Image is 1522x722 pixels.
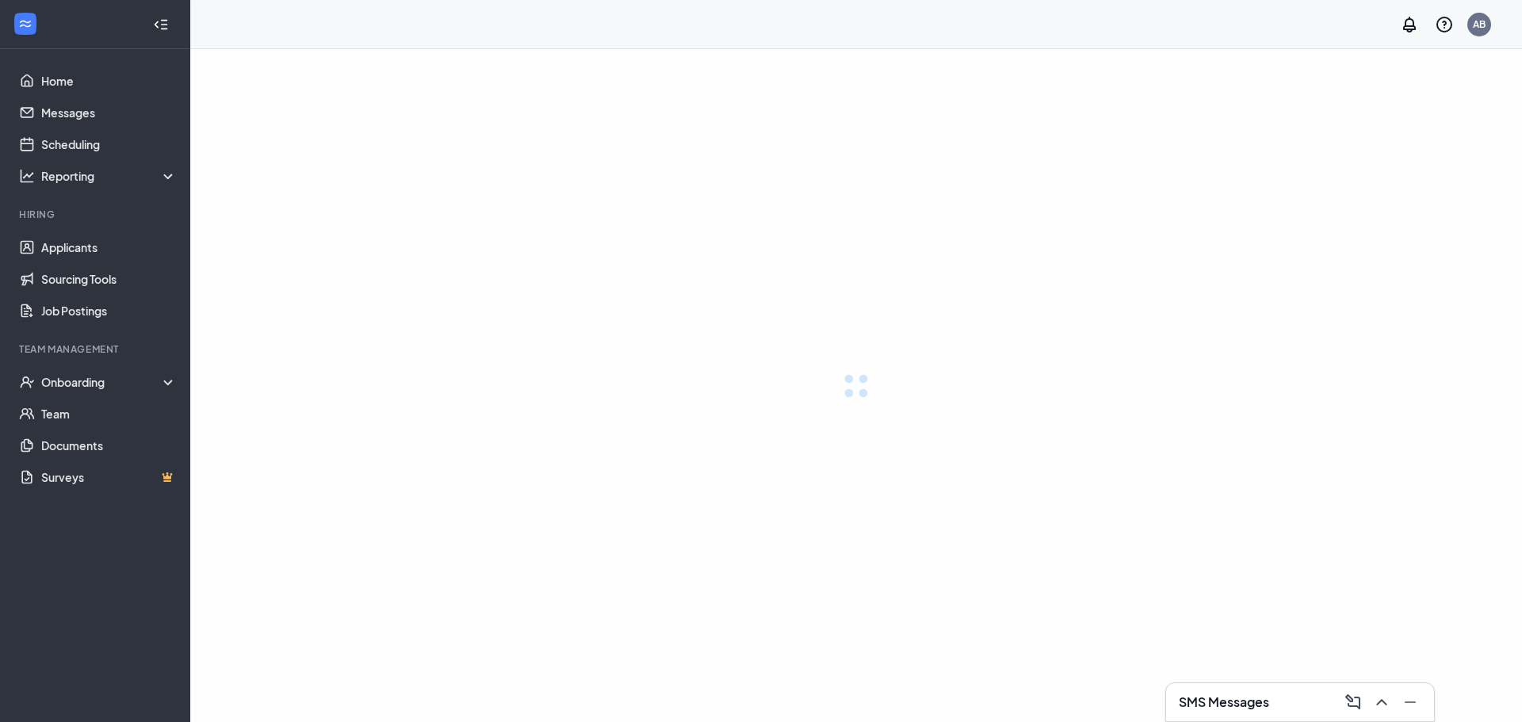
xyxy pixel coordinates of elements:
svg: Analysis [19,168,35,184]
div: Reporting [41,168,178,184]
svg: ChevronUp [1372,693,1391,712]
a: Job Postings [41,295,177,327]
button: ComposeMessage [1339,690,1364,715]
a: Documents [41,430,177,461]
svg: Minimize [1401,693,1420,712]
div: Hiring [19,208,174,221]
svg: UserCheck [19,374,35,390]
a: Applicants [41,231,177,263]
a: Messages [41,97,177,128]
button: ChevronUp [1367,690,1393,715]
a: Scheduling [41,128,177,160]
a: Team [41,398,177,430]
div: Team Management [19,342,174,356]
a: Sourcing Tools [41,263,177,295]
svg: ComposeMessage [1344,693,1363,712]
a: SurveysCrown [41,461,177,493]
svg: Notifications [1400,15,1419,34]
button: Minimize [1396,690,1421,715]
a: Home [41,65,177,97]
svg: QuestionInfo [1435,15,1454,34]
svg: Collapse [153,17,169,32]
div: AB [1473,17,1486,31]
svg: WorkstreamLogo [17,16,33,32]
h3: SMS Messages [1179,693,1269,711]
div: Onboarding [41,374,178,390]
